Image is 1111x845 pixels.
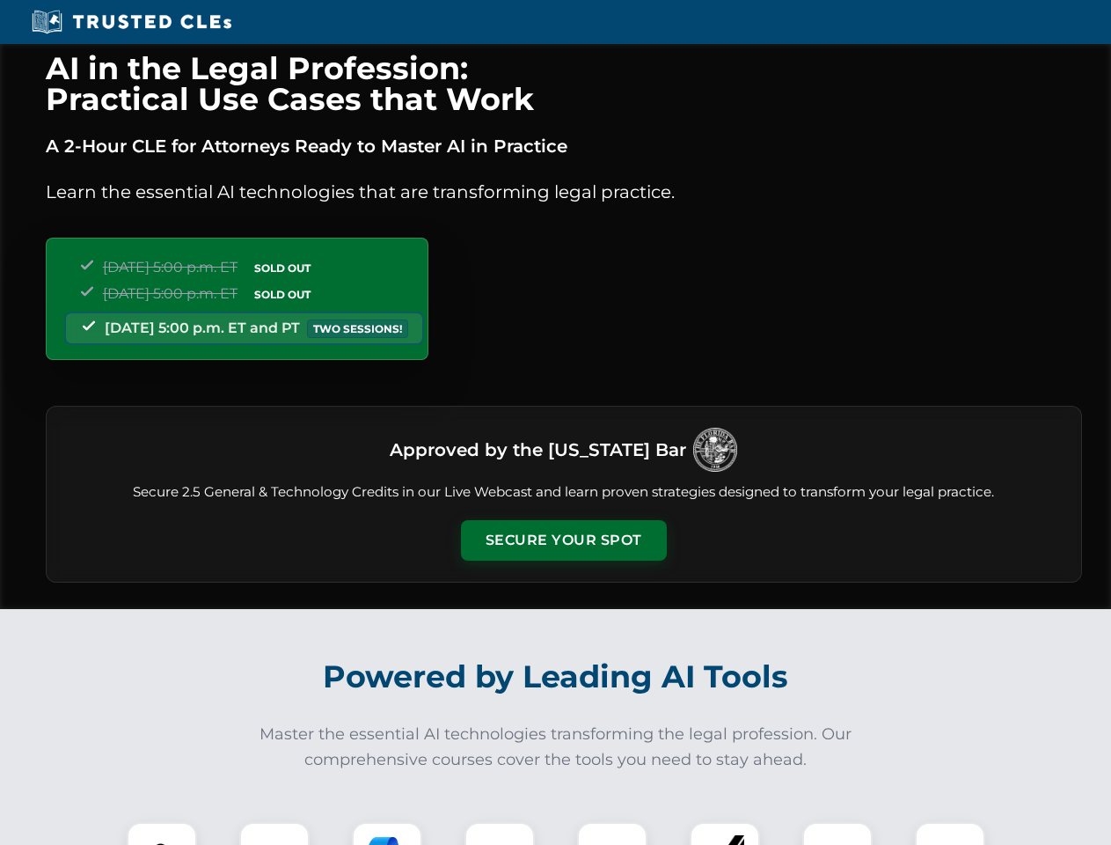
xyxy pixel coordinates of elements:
img: Trusted CLEs [26,9,237,35]
span: SOLD OUT [248,259,317,277]
p: Learn the essential AI technologies that are transforming legal practice. [46,178,1082,206]
h3: Approved by the [US_STATE] Bar [390,434,686,466]
p: A 2-Hour CLE for Attorneys Ready to Master AI in Practice [46,132,1082,160]
button: Secure Your Spot [461,520,667,561]
span: SOLD OUT [248,285,317,304]
h1: AI in the Legal Profession: Practical Use Cases that Work [46,53,1082,114]
h2: Powered by Leading AI Tools [69,646,1043,708]
img: Logo [693,428,737,472]
span: [DATE] 5:00 p.m. ET [103,285,238,302]
p: Master the essential AI technologies transforming the legal profession. Our comprehensive courses... [248,722,864,773]
span: [DATE] 5:00 p.m. ET [103,259,238,276]
p: Secure 2.5 General & Technology Credits in our Live Webcast and learn proven strategies designed ... [68,482,1060,503]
